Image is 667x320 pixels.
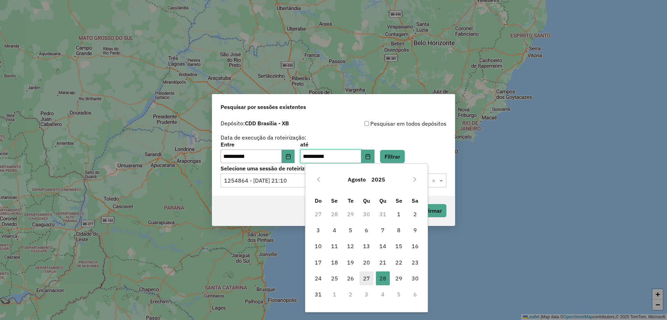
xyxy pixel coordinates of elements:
td: 4 [327,222,343,238]
span: 4 [328,223,341,237]
td: 17 [310,254,326,270]
td: 30 [359,206,374,222]
span: 20 [360,255,373,269]
span: 25 [328,271,341,285]
button: Previous Month [313,174,324,185]
span: 21 [376,255,390,269]
td: 28 [375,270,391,286]
span: 14 [376,239,390,253]
td: 28 [327,206,343,222]
label: até [300,140,374,149]
span: 1 [392,207,406,221]
td: 12 [343,238,359,254]
button: Next Month [409,174,420,185]
td: 20 [359,254,374,270]
td: 3 [359,286,374,302]
td: 21 [375,254,391,270]
td: 18 [327,254,343,270]
td: 29 [343,206,359,222]
button: Choose Month [345,171,369,188]
span: 13 [360,239,373,253]
td: 27 [310,206,326,222]
td: 27 [359,270,374,286]
div: Pesquisar em todos depósitos [333,119,446,128]
span: Qu [363,197,370,204]
span: 19 [344,255,357,269]
div: Choose Date [305,163,428,312]
td: 1 [327,286,343,302]
td: 8 [391,222,407,238]
span: 22 [392,255,406,269]
button: Choose Year [369,171,388,188]
strong: CDD Brasilia - XB [245,120,289,127]
td: 31 [375,206,391,222]
label: Entre [221,140,295,149]
span: 29 [392,271,406,285]
td: 23 [407,254,423,270]
span: 2 [408,207,422,221]
span: 3 [311,223,325,237]
td: 2 [407,206,423,222]
span: 24 [311,271,325,285]
td: 7 [375,222,391,238]
td: 5 [343,222,359,238]
td: 1 [391,206,407,222]
span: Se [331,197,338,204]
span: 10 [311,239,325,253]
td: 5 [391,286,407,302]
span: Se [396,197,402,204]
span: 6 [360,223,373,237]
td: 2 [343,286,359,302]
span: 23 [408,255,422,269]
span: 27 [360,271,373,285]
span: 15 [392,239,406,253]
td: 25 [327,270,343,286]
td: 6 [407,286,423,302]
span: Sa [412,197,418,204]
td: 22 [391,254,407,270]
td: 31 [310,286,326,302]
td: 4 [375,286,391,302]
td: 13 [359,238,374,254]
button: Confirmar [412,204,446,217]
span: 28 [376,271,390,285]
span: Qu [379,197,386,204]
span: 30 [408,271,422,285]
span: 7 [376,223,390,237]
span: Clear all [432,176,438,185]
span: 5 [344,223,357,237]
span: Pesquisar por sessões existentes [221,103,306,111]
span: 11 [328,239,341,253]
span: 18 [328,255,341,269]
label: Selecione uma sessão de roteirização: [221,164,446,172]
span: 9 [408,223,422,237]
td: 9 [407,222,423,238]
td: 10 [310,238,326,254]
td: 26 [343,270,359,286]
span: 16 [408,239,422,253]
td: 3 [310,222,326,238]
td: 30 [407,270,423,286]
span: 8 [392,223,406,237]
td: 6 [359,222,374,238]
span: Do [315,197,322,204]
span: 12 [344,239,357,253]
td: 15 [391,238,407,254]
span: 17 [311,255,325,269]
span: 26 [344,271,357,285]
td: 16 [407,238,423,254]
button: Choose Date [282,150,295,163]
td: 19 [343,254,359,270]
td: 14 [375,238,391,254]
label: Data de execução da roteirização: [221,133,306,142]
label: Depósito: [221,119,289,127]
td: 24 [310,270,326,286]
button: Filtrar [380,150,405,163]
td: 29 [391,270,407,286]
span: 31 [311,287,325,301]
td: 11 [327,238,343,254]
button: Choose Date [361,150,374,163]
span: Te [348,197,354,204]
